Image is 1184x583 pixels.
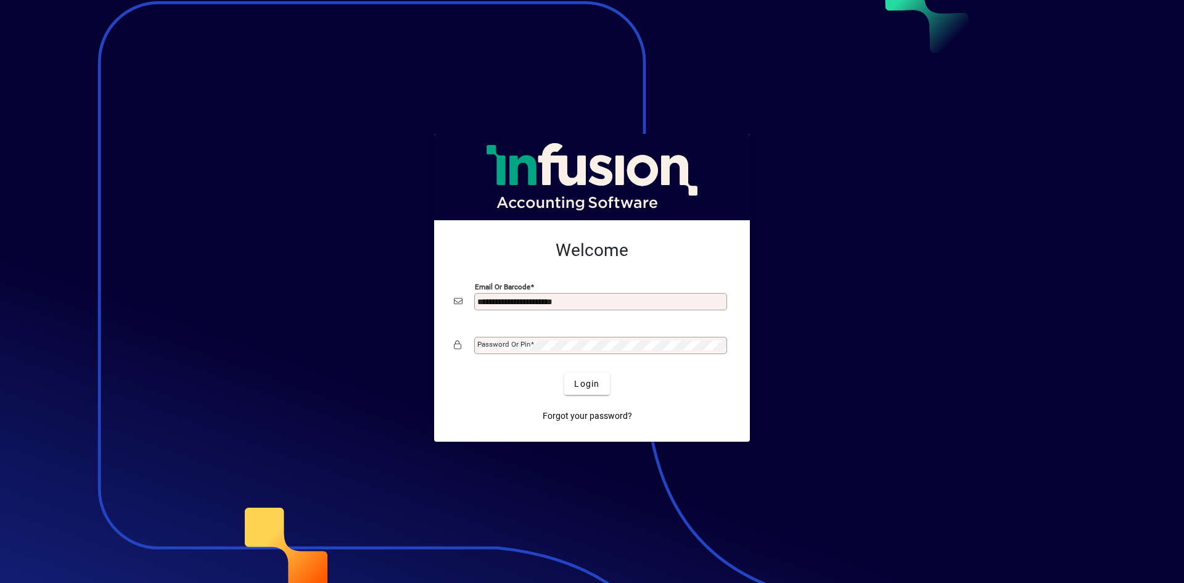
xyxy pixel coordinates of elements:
h2: Welcome [454,240,730,261]
mat-label: Password or Pin [477,340,530,349]
a: Forgot your password? [538,405,637,427]
span: Login [574,378,599,391]
mat-label: Email or Barcode [475,283,530,291]
span: Forgot your password? [543,410,632,423]
button: Login [564,373,609,395]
